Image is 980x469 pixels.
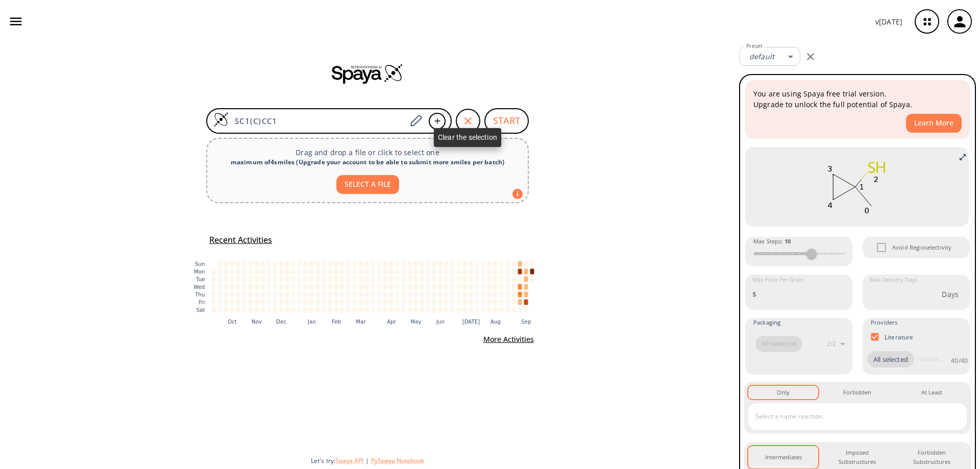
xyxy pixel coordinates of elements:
[752,276,804,284] label: Max Price Per Gram
[332,63,403,84] img: Spaya logo
[229,116,406,126] input: Enter SMILES
[209,235,272,245] h5: Recent Activities
[748,446,818,469] button: Intermediates
[307,318,316,324] text: Jan
[356,318,366,324] text: Mar
[905,448,959,467] div: Forbidden Substructures
[228,318,237,324] text: Oct
[753,408,947,425] input: Select a name reaction
[906,114,962,133] button: Learn More
[921,388,942,397] div: At Least
[387,318,396,324] text: Apr
[212,261,534,312] g: cell
[885,333,914,341] p: Literature
[311,456,731,465] div: Let's try:
[215,158,520,167] div: maximum of 4 smiles ( Upgrade your account to be able to submit more smiles per batch )
[335,456,363,465] button: Spaya API
[752,289,756,300] p: $
[479,330,538,349] button: More Activities
[252,318,262,324] text: Nov
[484,108,529,134] button: START
[959,153,967,161] svg: Full screen
[194,292,205,298] text: Thu
[336,175,399,194] button: SELECT A FILE
[830,448,884,467] div: Imposed Substructures
[521,318,531,324] text: Sep
[491,318,501,324] text: Aug
[753,318,780,327] span: Packaging
[215,147,520,158] p: Drag and drop a file or click to select one
[897,446,967,469] button: Forbidden Substructures
[462,318,480,324] text: [DATE]
[213,112,229,127] img: Logo Spaya
[276,318,286,324] text: Dec
[436,318,445,324] text: Jun
[410,318,421,324] text: May
[942,289,959,300] p: Days
[871,318,897,327] span: Providers
[195,277,205,282] text: Tue
[875,16,902,27] p: v [DATE]
[870,276,917,284] label: Max Delivery Days
[822,446,892,469] button: Imposed Substructures
[199,300,205,305] text: Fri
[371,456,424,465] button: PySpaya Notebook
[914,351,946,367] input: Provider name
[755,339,802,349] span: All selected
[892,243,951,252] span: Avoid Regioselectivity
[193,284,205,290] text: Wed
[748,386,818,399] button: Only
[194,269,205,275] text: Mon
[753,151,961,223] svg: SC1(C)CC1
[951,356,968,365] p: 40 / 40
[195,261,205,267] text: Sun
[205,232,276,249] button: Recent Activities
[363,456,371,465] span: |
[332,318,341,324] text: Feb
[843,388,871,397] div: Forbidden
[897,386,967,399] button: At Least
[753,237,791,246] span: Max Steps :
[197,307,205,313] text: Sat
[785,237,791,245] strong: 10
[193,261,205,313] g: y-axis tick label
[746,42,763,50] label: Preset
[749,52,774,61] em: default
[765,453,802,462] div: Intermediates
[434,128,501,147] div: Clear the selection
[827,339,836,348] p: 2 / 2
[777,388,790,397] div: Only
[228,318,531,324] g: x-axis tick label
[753,88,962,110] p: You are using Spaya free trial version. Upgrade to unlock the full potential of Spaya.
[867,355,914,365] span: All selected
[822,386,892,399] button: Forbidden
